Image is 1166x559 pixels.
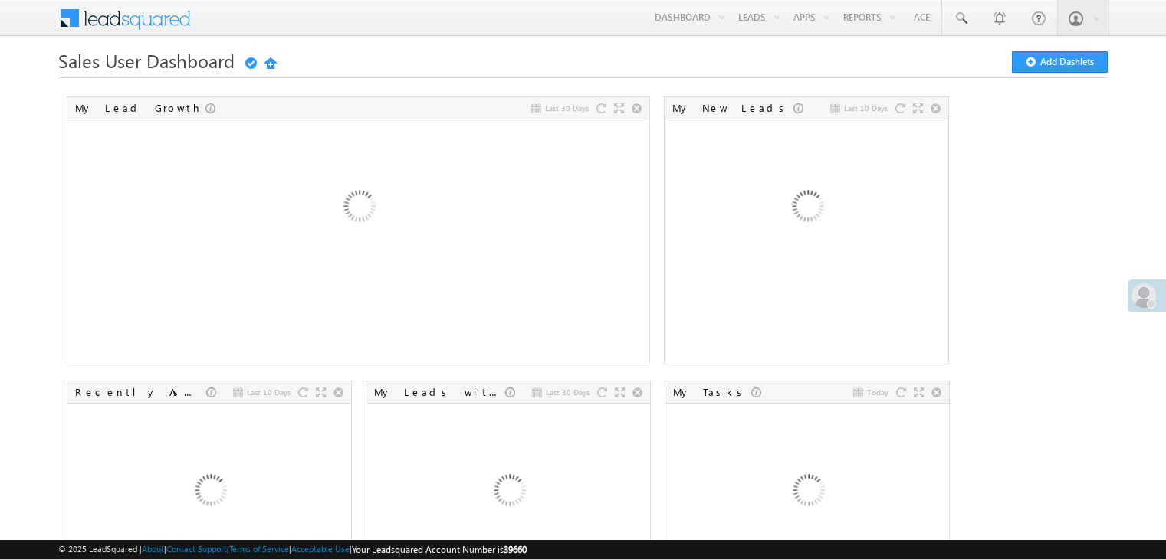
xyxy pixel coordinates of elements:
span: Your Leadsquared Account Number is [352,544,527,555]
span: Today [867,385,888,399]
div: My New Leads [672,101,793,115]
span: Last 30 Days [546,385,590,399]
div: My Tasks [673,385,751,399]
a: Terms of Service [229,544,289,554]
span: © 2025 LeadSquared | | | | | [58,542,527,557]
a: Contact Support [166,544,227,554]
span: Last 10 Days [247,385,291,399]
span: Last 10 Days [844,101,888,115]
span: 39660 [504,544,527,555]
span: Sales User Dashboard [58,48,235,73]
img: Loading... [276,126,441,291]
button: Add Dashlets [1012,51,1108,73]
span: Last 30 Days [545,101,589,115]
div: My Lead Growth [75,101,205,115]
div: My Leads with Stage Change [374,385,505,399]
div: Recently Assigned Leads [75,385,206,399]
img: Loading... [724,126,889,291]
a: About [142,544,164,554]
a: Acceptable Use [291,544,350,554]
